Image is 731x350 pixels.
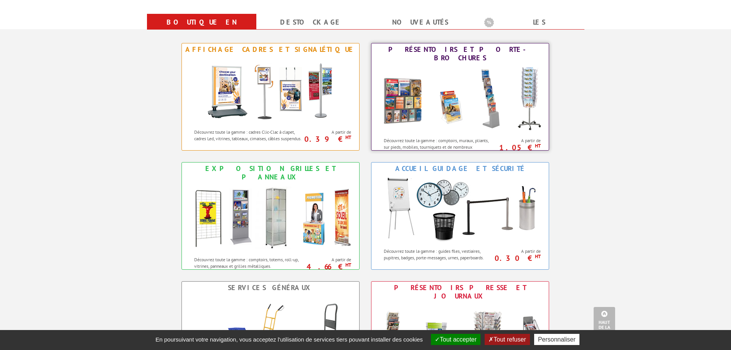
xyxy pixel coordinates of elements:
[484,15,575,43] a: Les promotions
[492,256,541,260] p: 0.30 €
[373,164,547,173] div: Accueil Guidage et Sécurité
[376,175,545,244] img: Accueil Guidage et Sécurité
[184,164,357,181] div: Exposition Grilles et Panneaux
[495,138,541,144] span: A partir de
[306,129,351,135] span: A partir de
[484,15,580,31] b: Les promotions
[184,45,357,54] div: Affichage Cadres et Signalétique
[200,56,342,125] img: Affichage Cadres et Signalétique
[384,248,493,261] p: Découvrez toute la gamme : guides files, vestiaires, pupitres, badges, porte-messages, urnes, pap...
[373,45,547,62] div: Présentoirs et Porte-brochures
[535,253,541,260] sup: HT
[156,15,247,43] a: Boutique en ligne
[152,336,427,343] span: En poursuivant votre navigation, vous acceptez l'utilisation de services tiers pouvant installer ...
[345,262,351,268] sup: HT
[492,145,541,150] p: 1.05 €
[384,137,493,157] p: Découvrez toute la gamme : comptoirs, muraux, pliants, sur pieds, mobiles, tourniquets et de nomb...
[534,334,579,345] button: Personnaliser (fenêtre modale)
[535,143,541,149] sup: HT
[431,334,480,345] button: Tout accepter
[345,134,351,141] sup: HT
[194,129,304,142] p: Découvrez toute la gamme : cadres Clic-Clac à clapet, cadres Led, vitrines, tableaux, cimaises, c...
[495,248,541,254] span: A partir de
[371,43,549,151] a: Présentoirs et Porte-brochures Présentoirs et Porte-brochures Découvrez toute la gamme : comptoir...
[182,162,360,270] a: Exposition Grilles et Panneaux Exposition Grilles et Panneaux Découvrez toute la gamme : comptoir...
[371,162,549,270] a: Accueil Guidage et Sécurité Accueil Guidage et Sécurité Découvrez toute la gamme : guides files, ...
[306,257,351,263] span: A partir de
[186,183,355,252] img: Exposition Grilles et Panneaux
[485,334,530,345] button: Tout refuser
[302,264,351,269] p: 4.66 €
[182,43,360,151] a: Affichage Cadres et Signalétique Affichage Cadres et Signalétique Découvrez toute la gamme : cadr...
[376,64,545,133] img: Présentoirs et Porte-brochures
[594,307,615,338] a: Haut de la page
[373,284,547,300] div: Présentoirs Presse et Journaux
[302,137,351,141] p: 0.39 €
[194,256,304,269] p: Découvrez toute la gamme : comptoirs, totems, roll-up, vitrines, panneaux et grilles métalliques.
[184,284,357,292] div: Services Généraux
[375,15,466,29] a: nouveautés
[266,15,356,29] a: Destockage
